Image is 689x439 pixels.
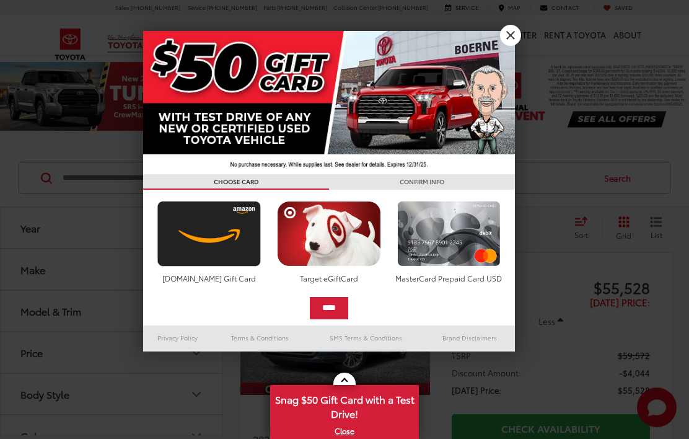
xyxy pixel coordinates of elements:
[213,330,307,345] a: Terms & Conditions
[274,201,384,267] img: targetcard.png
[143,31,515,174] img: 42635_top_851395.jpg
[143,330,213,345] a: Privacy Policy
[143,174,329,190] h3: CHOOSE CARD
[274,273,384,283] div: Target eGiftCard
[424,330,515,345] a: Brand Disclaimers
[154,273,264,283] div: [DOMAIN_NAME] Gift Card
[394,273,504,283] div: MasterCard Prepaid Card USD
[271,386,418,424] span: Snag $50 Gift Card with a Test Drive!
[154,201,264,267] img: amazoncard.png
[394,201,504,267] img: mastercard.png
[329,174,515,190] h3: CONFIRM INFO
[307,330,424,345] a: SMS Terms & Conditions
